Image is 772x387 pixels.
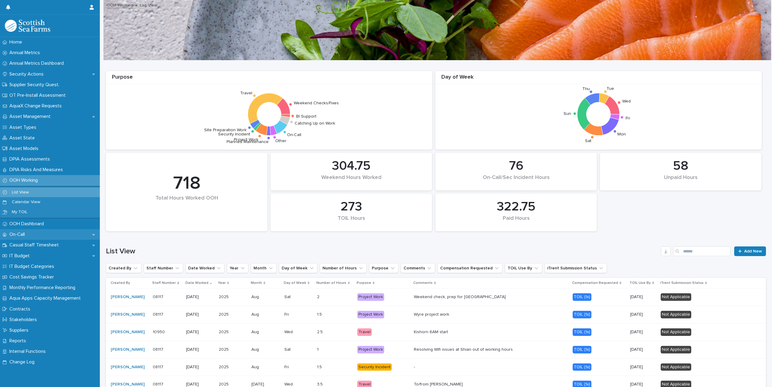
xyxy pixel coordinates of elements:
p: TOIL Use By [630,280,651,286]
text: Planned Maintenance [227,140,269,144]
div: Unpaid Hours [610,174,751,187]
div: 304.75 [281,158,422,174]
p: Internal Functions [7,349,51,354]
button: Year [227,263,248,273]
p: 2.5 [317,328,324,335]
p: Contracts [7,306,35,312]
p: 10950 [153,328,166,335]
text: Mon [617,132,626,136]
div: Project Work [357,346,384,353]
p: [DATE] [630,382,656,387]
p: Stakeholders [7,317,42,323]
p: Wyre project work [414,311,450,317]
p: Casual Staff Timesheet [7,242,64,248]
p: Fri [284,363,290,370]
div: Paid Hours [446,215,587,228]
div: Project Work [357,293,384,301]
p: 2025 [219,363,230,370]
div: Not Applicable [661,328,691,336]
p: Wed [284,381,294,387]
div: 76 [446,158,587,174]
p: 2025 [219,328,230,335]
p: OOH Working [7,177,43,183]
p: Staff Number [152,280,176,286]
p: Monthly Performance Reporting [7,285,80,291]
a: [PERSON_NAME] [111,347,145,352]
p: [DATE] [630,312,656,317]
p: Aug [251,363,260,370]
tr: [PERSON_NAME] 0811708117 [DATE]20252025 AugAug FriFri 1.51.5 Project WorkWyre project workWyre pr... [106,306,766,324]
p: Year [218,280,226,286]
p: IT Budget Categories [7,264,59,269]
p: Month [251,280,262,286]
button: Comments [401,263,435,273]
text: Fri [626,116,630,120]
div: Not Applicable [661,363,691,371]
div: 718 [116,173,257,194]
p: 08117 [153,311,165,317]
text: Other [276,139,287,143]
p: Reports [7,338,31,344]
p: 1.5 [317,311,323,317]
div: On-Call/Sec Incident Hours [446,174,587,187]
p: Aug [251,293,260,300]
div: TOIL (1x) [573,293,591,301]
p: 2 [317,293,321,300]
p: Security Actions [7,71,48,77]
text: Tue [607,86,614,91]
a: [PERSON_NAME] [111,294,145,300]
p: iTrent Submission Status [660,280,704,286]
p: 08117 [153,293,165,300]
div: TOIL (1x) [573,311,591,318]
a: [PERSON_NAME] [111,365,145,370]
p: 08117 [153,363,165,370]
div: 273 [281,199,422,214]
p: [DATE] [630,347,656,352]
button: Month [251,263,276,273]
p: 08117 [153,381,165,387]
button: Staff Number [144,263,183,273]
text: Sat [585,138,591,143]
div: Project Work [357,311,384,318]
p: Asset Management [7,114,55,119]
text: Travel [240,91,252,95]
p: Purpose [357,280,371,286]
div: Travel [357,328,372,336]
p: Suppliers [7,327,33,333]
p: Compensation Requested [572,280,618,286]
div: Weekend Hours Worked [281,174,422,187]
p: 1.5 [317,363,323,370]
div: Not Applicable [661,311,691,318]
button: Purpose [369,263,398,273]
p: DPIA Assessments [7,156,55,162]
button: Compensation Requested [437,263,502,273]
p: 3.5 [317,381,324,387]
h1: List View [106,247,659,256]
img: 9Y1MW04fRR2O5TKCTBvH [5,20,50,32]
p: AquaX Change Requests [7,103,67,109]
p: [DATE] [186,347,214,352]
p: OOH Dashboard [7,221,49,227]
p: Weekend check, prep for [GEOGRAPHIC_DATA] [414,293,507,300]
p: 1 [317,346,320,352]
div: Not Applicable [661,346,691,353]
p: 2025 [219,346,230,352]
input: Search [673,246,731,256]
p: [DATE] [186,294,214,300]
tr: [PERSON_NAME] 1095010950 [DATE]20252025 AugAug WedWed 2.52.5 TravelKishorn 6AM startKishorn 6AM s... [106,323,766,341]
tr: [PERSON_NAME] 0811708117 [DATE]20252025 AugAug SatSat 22 Project WorkWeekend check, prep for [GEO... [106,288,766,306]
div: TOIL (1x) [573,328,591,336]
p: List View [7,190,34,195]
div: Day of Week [435,74,762,84]
p: [DATE] [186,382,214,387]
text: Site Preparation Work [204,128,247,132]
p: List View [140,2,158,8]
p: Number of Hours [316,280,346,286]
p: [DATE] [630,330,656,335]
button: iTrent Submission Status [545,263,607,273]
p: [DATE] [251,381,265,387]
button: Date Worked [185,263,224,273]
div: TOIL (1x) [573,363,591,371]
p: [DATE] [630,294,656,300]
tr: [PERSON_NAME] 0811708117 [DATE]20252025 AugAug FriFri 1.51.5 Security Incident-- TOIL (1x)[DATE]N... [106,358,766,376]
